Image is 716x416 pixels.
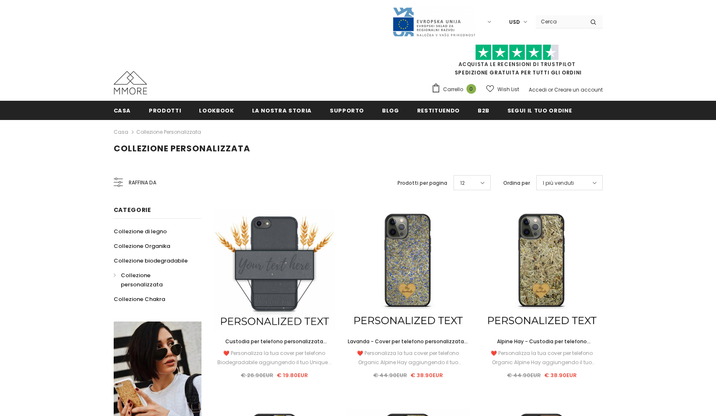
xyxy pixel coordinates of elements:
[475,44,559,61] img: Fidati di Pilot Stars
[481,349,602,367] div: ❤️ Personalizza la tua cover per telefono Organic Alpine Hay aggiungendo il tuo Unique...
[252,101,312,120] a: La nostra storia
[497,85,519,94] span: Wish List
[199,107,234,115] span: Lookbook
[509,18,520,26] span: USD
[548,86,553,93] span: or
[460,179,465,187] span: 12
[348,338,468,354] span: Lavanda - Cover per telefono personalizzata - Regalo personalizzato
[114,242,170,250] span: Collezione Organika
[347,349,469,367] div: ❤️ Personalizza la tua cover per telefono Organic Alpine Hay aggiungendo il tuo Unique...
[241,371,273,379] span: € 26.90EUR
[214,349,335,367] div: ❤️ Personalizza la tua cover per telefono Biodegradabile aggiungendo il tuo Unique...
[277,371,308,379] span: € 19.80EUR
[114,227,167,235] span: Collezione di legno
[347,337,469,346] a: Lavanda - Cover per telefono personalizzata - Regalo personalizzato
[149,107,181,115] span: Prodotti
[536,15,584,28] input: Search Site
[443,85,463,94] span: Carrello
[214,337,335,346] a: Custodia per telefono personalizzata biodegradabile - nera
[486,82,519,97] a: Wish List
[459,61,576,68] a: Acquista le recensioni di TrustPilot
[507,107,572,115] span: Segui il tuo ordine
[136,128,201,135] a: Collezione personalizzata
[382,107,399,115] span: Blog
[478,107,489,115] span: B2B
[466,84,476,94] span: 0
[121,271,163,288] span: Collezione personalizzata
[373,371,407,379] span: € 44.90EUR
[417,101,460,120] a: Restituendo
[478,101,489,120] a: B2B
[392,18,476,25] a: Javni Razpis
[410,371,443,379] span: € 38.90EUR
[114,268,192,292] a: Collezione personalizzata
[114,257,188,265] span: Collezione biodegradabile
[503,179,530,187] label: Ordina per
[129,178,156,187] span: Raffina da
[114,206,151,214] span: Categorie
[330,101,364,120] a: supporto
[114,143,250,154] span: Collezione personalizzata
[114,295,165,303] span: Collezione Chakra
[544,371,577,379] span: € 38.90EUR
[114,107,131,115] span: Casa
[114,224,167,239] a: Collezione di legno
[431,48,603,76] span: SPEDIZIONE GRATUITA PER TUTTI GLI ORDINI
[225,338,327,354] span: Custodia per telefono personalizzata biodegradabile - nera
[529,86,547,93] a: Accedi
[149,101,181,120] a: Prodotti
[507,371,541,379] span: € 44.90EUR
[507,101,572,120] a: Segui il tuo ordine
[481,337,602,346] a: Alpine Hay - Custodia per telefono personalizzata - Regalo personalizzato
[431,83,480,96] a: Carrello 0
[491,338,593,354] span: Alpine Hay - Custodia per telefono personalizzata - Regalo personalizzato
[554,86,603,93] a: Creare un account
[114,253,188,268] a: Collezione biodegradabile
[397,179,447,187] label: Prodotti per pagina
[114,101,131,120] a: Casa
[392,7,476,37] img: Javni Razpis
[543,179,574,187] span: I più venduti
[252,107,312,115] span: La nostra storia
[114,71,147,94] img: Casi MMORE
[114,292,165,306] a: Collezione Chakra
[199,101,234,120] a: Lookbook
[417,107,460,115] span: Restituendo
[114,239,170,253] a: Collezione Organika
[330,107,364,115] span: supporto
[382,101,399,120] a: Blog
[114,127,128,137] a: Casa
